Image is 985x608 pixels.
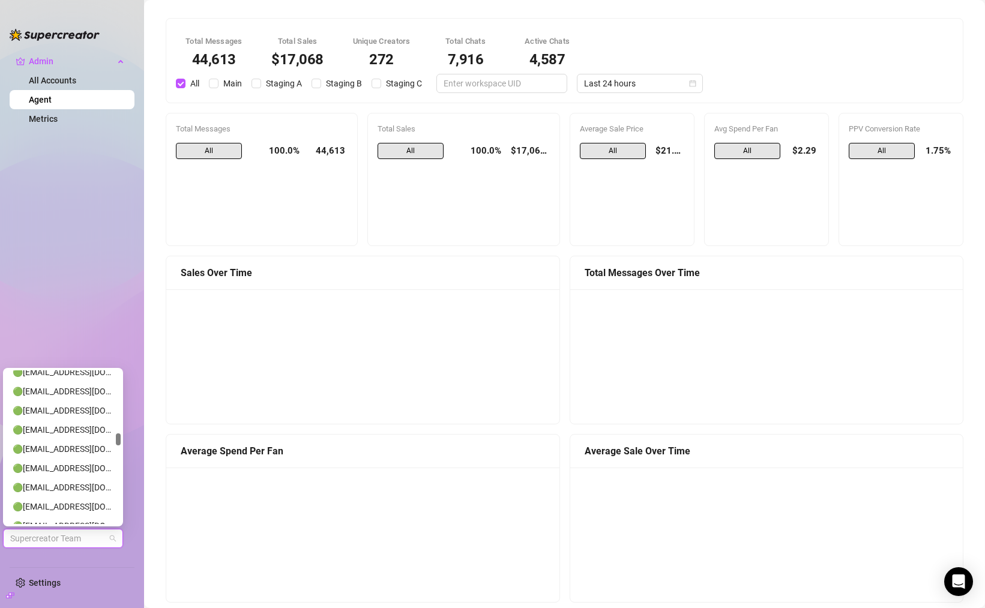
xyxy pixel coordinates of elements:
div: 44,613 [309,143,348,160]
div: Total Messages Over Time [585,265,949,280]
a: All Accounts [29,76,76,85]
div: 272 [353,52,411,67]
div: Unique Creators [353,35,411,47]
span: Admin [29,52,114,71]
span: All [580,143,646,160]
div: Average Spend Per Fan [181,444,545,459]
div: 7,916 [439,52,492,67]
div: Avg Spend Per Fan [714,123,819,135]
div: 4,587 [521,52,574,67]
span: All [378,143,444,160]
div: $17,068 [271,52,324,67]
div: $17,067.79 [511,143,549,160]
span: build [6,591,14,600]
span: All [714,143,780,160]
div: Average Sale Price [580,123,684,135]
div: $21.85 [655,143,684,160]
a: Settings [29,578,61,588]
span: Last 24 hours [584,74,696,92]
span: All [176,143,242,160]
span: Main [218,77,247,90]
div: Total Sales [271,35,324,47]
div: 44,613 [185,52,242,67]
span: calendar [689,80,696,87]
div: Total Messages [176,123,348,135]
span: All [185,77,204,90]
div: Average Sale Over Time [585,444,949,459]
input: Enter workspace UID [444,77,550,90]
div: $2.29 [790,143,819,160]
div: 1.75% [924,143,953,160]
span: Staging A [261,77,307,90]
div: Open Intercom Messenger [944,567,973,596]
div: Total Sales [378,123,549,135]
span: Staging C [381,77,427,90]
div: 100.0% [453,143,501,160]
span: crown [16,56,25,66]
img: logo-BBDzfeDw.svg [10,29,100,41]
span: Staging B [321,77,367,90]
div: Total Messages [185,35,242,47]
div: Active Chats [521,35,574,47]
a: Metrics [29,114,58,124]
a: Agent [29,95,52,104]
div: Sales Over Time [181,265,545,280]
span: Supercreator Team [10,529,116,547]
div: PPV Conversion Rate [849,123,953,135]
div: Total Chats [439,35,492,47]
span: All [849,143,915,160]
div: 100.0% [252,143,300,160]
